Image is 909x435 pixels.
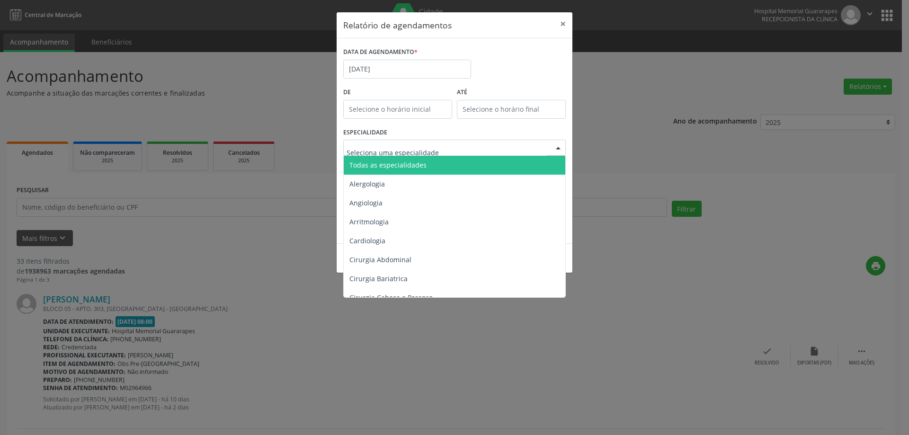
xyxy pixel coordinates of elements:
label: De [343,85,452,100]
button: Close [553,12,572,36]
span: Cirurgia Cabeça e Pescoço [349,293,433,302]
h5: Relatório de agendamentos [343,19,452,31]
label: ESPECIALIDADE [343,125,387,140]
input: Seleciona uma especialidade [347,143,546,162]
span: Angiologia [349,198,383,207]
label: ATÉ [457,85,566,100]
span: Arritmologia [349,217,389,226]
span: Alergologia [349,179,385,188]
input: Selecione o horário inicial [343,100,452,119]
label: DATA DE AGENDAMENTO [343,45,418,60]
span: Cirurgia Abdominal [349,255,411,264]
span: Cardiologia [349,236,385,245]
span: Cirurgia Bariatrica [349,274,408,283]
input: Selecione uma data ou intervalo [343,60,471,79]
input: Selecione o horário final [457,100,566,119]
span: Todas as especialidades [349,160,427,169]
